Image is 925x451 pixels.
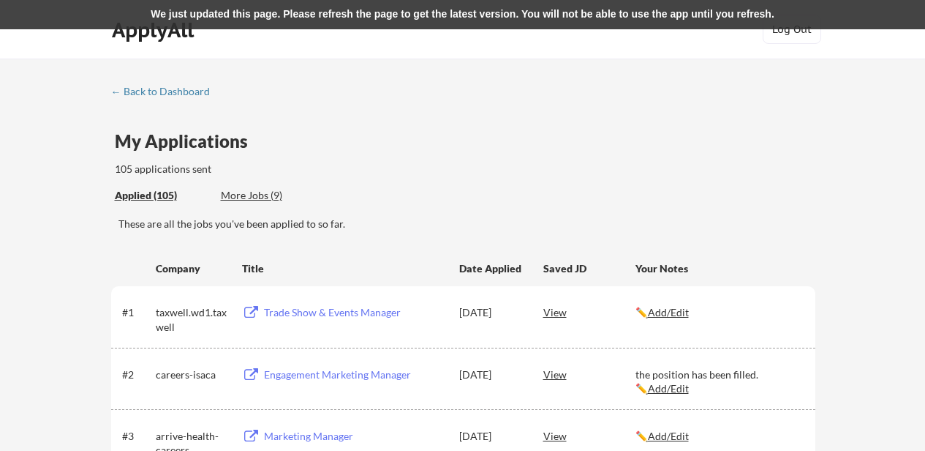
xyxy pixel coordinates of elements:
div: [DATE] [459,305,524,320]
div: View [543,361,635,387]
div: ← Back to Dashboard [111,86,221,97]
div: taxwell.wd1.taxwell [156,305,229,334]
div: These are all the jobs you've been applied to so far. [115,188,210,204]
div: ✏️ [635,429,802,444]
div: [DATE] [459,368,524,382]
u: Add/Edit [648,382,689,395]
div: View [543,422,635,449]
div: Applied (105) [115,188,210,203]
div: [DATE] [459,429,524,444]
div: 105 applications sent [115,162,398,176]
div: View [543,299,635,325]
button: Log Out [763,15,821,44]
div: the position has been filled. ✏️ [635,368,802,396]
div: Date Applied [459,261,524,276]
div: #2 [122,368,151,382]
div: #1 [122,305,151,320]
div: Saved JD [543,255,635,281]
u: Add/Edit [648,306,689,318]
div: ApplyAll [112,18,198,42]
div: Engagement Marketing Manager [264,368,445,382]
div: Company [156,261,229,276]
div: Your Notes [635,261,802,276]
div: Title [242,261,445,276]
u: Add/Edit [648,430,689,442]
div: More Jobs (9) [221,188,328,203]
div: careers-isaca [156,368,229,382]
div: These are all the jobs you've been applied to so far. [118,217,815,231]
div: Marketing Manager [264,429,445,444]
div: Trade Show & Events Manager [264,305,445,320]
div: ✏️ [635,305,802,320]
div: My Applications [115,133,260,150]
a: ← Back to Dashboard [111,86,221,100]
div: #3 [122,429,151,444]
div: These are job applications we think you'd be a good fit for, but couldn't apply you to automatica... [221,188,328,204]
